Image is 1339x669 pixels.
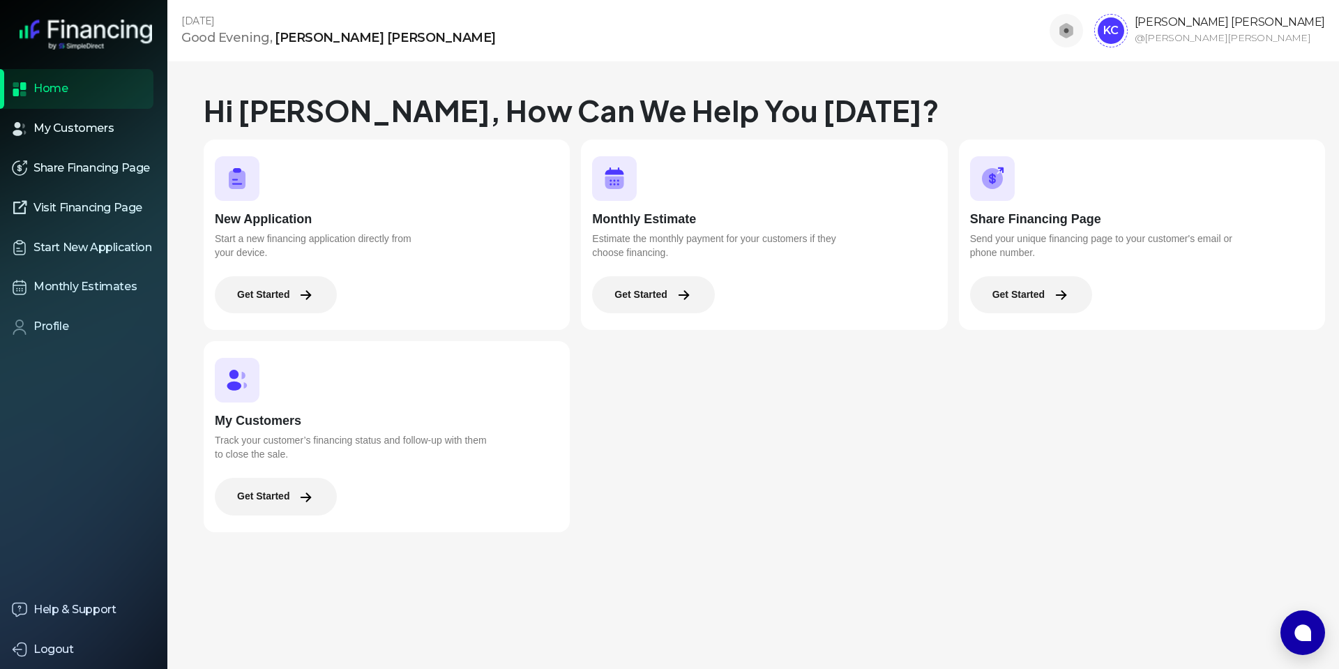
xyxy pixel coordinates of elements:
span: Monthly Estimates [33,278,137,295]
span: My Customers [33,120,114,137]
h2: My Customers [215,411,559,430]
h2: Monthly Estimate [592,209,914,229]
img: settings [1057,21,1076,40]
p: Good Evening , [181,28,496,47]
a: Get Started arrow-right [215,276,337,313]
img: arrow-right [1053,288,1070,302]
span: [PERSON_NAME] [PERSON_NAME] [275,30,496,45]
img: arrow-right [298,490,315,504]
img: New Application [225,166,250,191]
p: Start a new financing application directly from your device. [215,232,416,260]
button: Open chat window [1280,610,1325,655]
img: logo [20,20,152,50]
span: Home [33,80,68,97]
img: My Customers [225,368,250,393]
a: Get Started arrow-right [215,478,337,515]
span: KC [1094,14,1128,47]
p: Estimate the monthly payment for your customers if they choose financing. [592,232,850,260]
button: Get Started [970,276,1092,313]
p: Send your unique financing page to your customer's email or phone number. [970,232,1234,260]
button: Get Started [215,478,337,515]
a: Get Started arrow-right [592,276,714,313]
span: [DATE] [181,14,496,28]
p: Track your customer’s financing status and follow-up with them to close the sale. [215,433,490,461]
span: Help & Support [33,601,116,618]
span: [PERSON_NAME] [PERSON_NAME] [1135,17,1325,28]
img: Monthly Estimate [602,166,627,191]
span: @ [PERSON_NAME] [PERSON_NAME] [1135,31,1325,45]
img: Share Financing Page [980,166,1005,191]
span: Start New Application [33,239,152,256]
img: arrow-right [298,288,315,302]
button: Get Started [592,276,714,313]
span: Profile [33,318,68,335]
h2: New Application [215,209,467,229]
a: Get Started arrow-right [970,276,1092,313]
span: Logout [33,641,74,658]
span: [PERSON_NAME] , how can we help you [DATE]? [238,91,939,128]
span: Visit Financing Page [33,200,142,216]
h2: Share Financing Page [970,209,1301,229]
img: arrow-right [676,288,693,302]
button: Get Started [215,276,337,313]
span: Share Financing Page [33,160,150,176]
h1: Hi [204,100,1325,120]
